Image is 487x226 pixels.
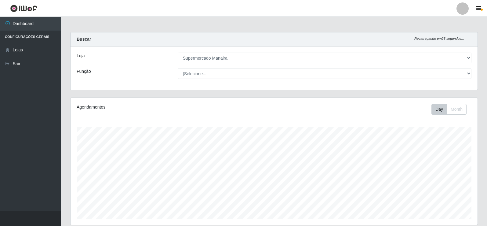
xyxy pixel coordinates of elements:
[431,104,471,115] div: Toolbar with button groups
[431,104,467,115] div: First group
[77,68,91,75] label: Função
[77,104,236,110] div: Agendamentos
[77,37,91,42] strong: Buscar
[10,5,37,12] img: CoreUI Logo
[414,37,464,40] i: Recarregando em 28 segundos...
[447,104,467,115] button: Month
[77,53,85,59] label: Loja
[431,104,447,115] button: Day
